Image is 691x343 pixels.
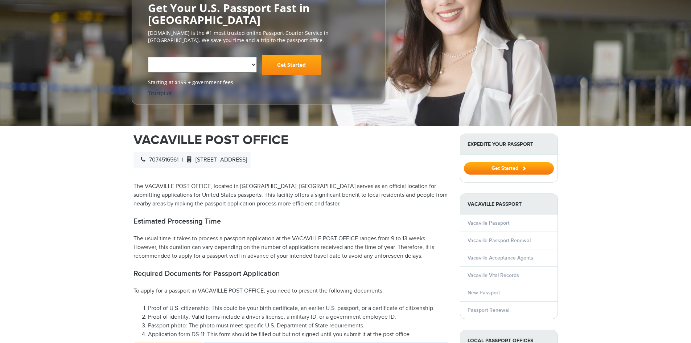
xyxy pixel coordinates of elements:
[148,2,369,26] h2: Get Your U.S. Passport Fast in [GEOGRAPHIC_DATA]
[148,304,449,313] li: Proof of U.S. citizenship: This could be your birth certificate, an earlier U.S. passport, or a c...
[468,272,519,278] a: Vacaville Vital Records
[133,269,449,278] h2: Required Documents for Passport Application
[262,55,321,75] a: Get Started
[464,165,554,171] a: Get Started
[468,255,533,261] a: Vacaville Acceptance Agents
[468,237,531,244] a: Vacaville Passport Renewal
[133,152,251,168] div: |
[460,194,558,215] strong: Vacaville Passport
[468,290,500,296] a: New Passport
[133,234,449,261] p: The usual time it takes to process a passport application at the VACAVILLE POST OFFICE ranges fro...
[183,156,247,163] span: [STREET_ADDRESS]
[464,162,554,175] button: Get Started
[468,220,509,226] a: Vacaville Passport
[137,156,178,163] span: 7074516561
[133,217,449,226] h2: Estimated Processing Time
[148,313,449,322] li: Proof of identity: Valid forms include a driver's license, a military ID, or a government employe...
[460,134,558,155] strong: Expedite Your Passport
[133,134,449,147] h1: VACAVILLE POST OFFICE
[148,322,449,330] li: Passport photo: The photo must meet specific U.S. Department of State requirements.
[148,79,369,86] span: Starting at $199 + government fees
[133,287,449,295] p: To apply for a passport in VACAVILLE POST OFFICE, you need to present the following documents:
[468,307,509,313] a: Passport Renewal
[133,182,449,208] p: The VACAVILLE POST OFFICE, located in [GEOGRAPHIC_DATA], [GEOGRAPHIC_DATA] serves as an official ...
[148,29,369,44] p: [DOMAIN_NAME] is the #1 most trusted online Passport Courier Service in [GEOGRAPHIC_DATA]. We sav...
[148,90,172,97] a: Trustpilot
[148,330,449,339] li: Application form DS-11: This form should be filled out but not signed until you submit it at the ...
